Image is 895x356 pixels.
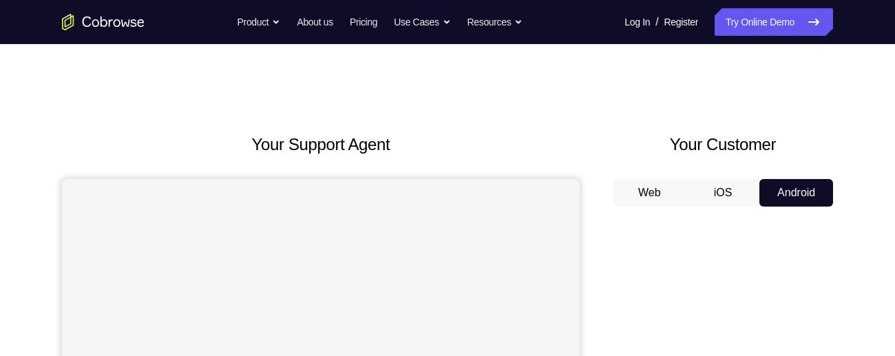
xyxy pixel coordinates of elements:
[62,14,145,30] a: Go to the home page
[350,8,377,36] a: Pricing
[394,8,450,36] button: Use Cases
[238,8,281,36] button: Product
[664,8,698,36] a: Register
[715,8,833,36] a: Try Online Demo
[62,132,580,157] h2: Your Support Agent
[467,8,523,36] button: Resources
[297,8,333,36] a: About us
[613,132,833,157] h2: Your Customer
[655,14,658,30] span: /
[624,8,650,36] a: Log In
[759,179,833,207] button: Android
[686,179,760,207] button: iOS
[613,179,686,207] button: Web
